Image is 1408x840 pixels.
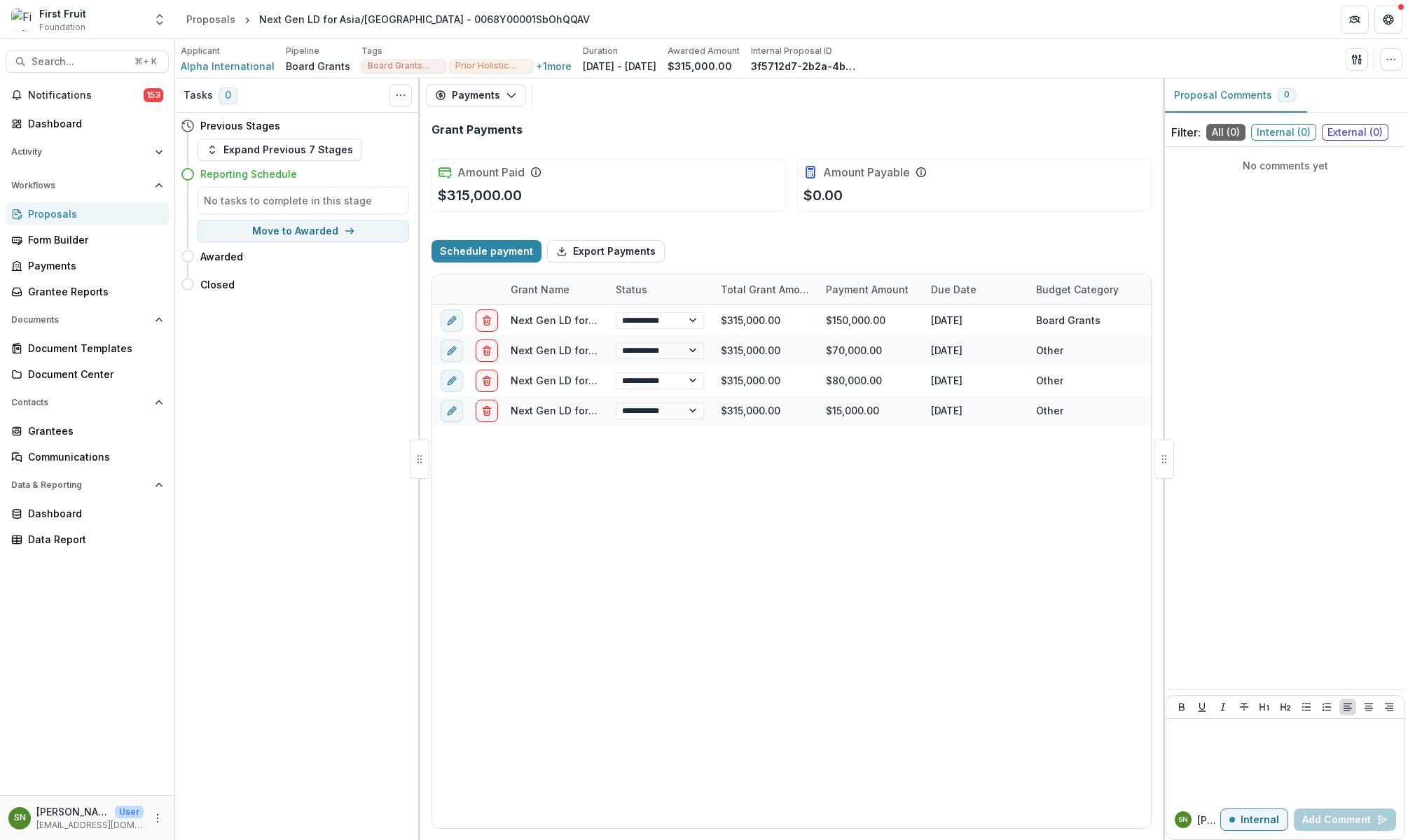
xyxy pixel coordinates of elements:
[6,228,169,251] a: Form Builder
[39,6,86,21] div: First Fruit
[923,305,1028,335] div: [DATE]
[1360,699,1377,715] button: Align Center
[28,206,158,221] div: Proposals
[1339,699,1356,715] button: Align Left
[607,274,712,304] div: Status
[1374,6,1402,34] button: Get Help
[11,147,149,157] span: Activity
[6,84,169,106] button: Notifications153
[607,282,656,297] div: Status
[1318,699,1335,715] button: Ordered List
[441,400,463,422] button: edit
[1241,814,1279,826] p: Internal
[6,280,169,303] a: Grantee Reports
[150,6,170,34] button: Open entity switcher
[668,59,732,73] p: $315,000.00
[286,45,319,57] p: Pipeline
[144,88,163,102] span: 153
[389,84,412,106] button: Toggle View Cancelled Tasks
[1036,373,1063,388] div: Other
[14,813,26,822] div: Sofia Njoroge
[432,240,541,262] button: Schedule payment
[1284,90,1290,99] span: 0
[259,12,590,27] div: Next Gen LD for Asia/[GEOGRAPHIC_DATA] - 0068Y00001SbOhQQAV
[438,185,522,206] p: $315,000.00
[6,174,169,197] button: Open Workflows
[11,315,149,325] span: Documents
[432,123,523,136] h2: Grant Payments
[36,819,144,832] p: [EMAIL_ADDRESS][DOMAIN_NAME]
[1194,699,1210,715] button: Underline
[181,45,220,57] p: Applicant
[115,806,144,818] p: User
[547,240,665,262] button: Export Payments
[817,305,923,335] div: $150,000.00
[6,391,169,414] button: Open Contacts
[923,395,1028,426] div: [DATE]
[1341,6,1369,34] button: Partners
[1277,699,1294,715] button: Heading 2
[1256,699,1273,715] button: Heading 1
[511,344,841,356] a: Next Gen LD for Asia/[GEOGRAPHIC_DATA] - 0068Y00001SbOhQQAV
[11,181,149,190] span: Workflows
[36,804,109,819] p: [PERSON_NAME]
[28,90,144,101] span: Notifications
[1036,403,1063,418] div: Other
[712,282,817,297] div: Total Grant Amount
[511,405,841,416] a: Next Gen LD for Asia/[GEOGRAPHIC_DATA] - 0068Y00001SbOhQQAV
[511,374,841,386] a: Next Gen LD for Asia/[GEOGRAPHIC_DATA] - 0068Y00001SbOhQQAV
[186,12,235,27] div: Proposals
[1028,282,1127,297] div: Budget Category
[1298,699,1315,715] button: Bullet List
[817,282,917,297] div: Payment Amount
[823,166,910,179] h2: Amount Payable
[1251,124,1316,141] span: Internal ( 0 )
[1220,808,1288,831] button: Internal
[457,166,525,179] h2: Amount Paid
[1215,699,1231,715] button: Italicize
[200,277,235,292] h4: Closed
[668,45,740,57] p: Awarded Amount
[426,84,526,106] button: Payments
[11,480,149,490] span: Data & Reporting
[476,309,498,332] button: delete
[441,309,463,332] button: edit
[476,370,498,392] button: delete
[32,56,126,68] span: Search...
[6,445,169,468] a: Communications
[1322,124,1388,141] span: External ( 0 )
[132,54,160,69] div: ⌘ + K
[536,60,572,72] button: +1more
[286,59,350,73] p: Board Grants
[198,139,362,161] button: Expand Previous 7 Stages
[11,398,149,407] span: Contacts
[923,274,1028,304] div: Due Date
[712,395,817,426] div: $315,000.00
[181,59,275,73] a: Alpha International
[28,258,158,273] div: Payments
[583,45,618,57] p: Duration
[1171,124,1201,141] p: Filter:
[1171,158,1400,173] p: No comments yet
[1036,343,1063,358] div: Other
[28,367,158,381] div: Document Center
[368,61,440,71] span: Board Grants 2025
[200,118,280,133] h4: Previous Stages
[817,274,923,304] div: Payment Amount
[441,370,463,392] button: edit
[476,339,498,362] button: delete
[28,232,158,247] div: Form Builder
[1236,699,1252,715] button: Strike
[6,337,169,360] a: Document Templates
[1163,78,1307,113] button: Proposal Comments
[1178,816,1188,823] div: Sofia Njoroge
[219,87,237,104] span: 0
[502,274,607,304] div: Grant Name
[817,395,923,426] div: $15,000.00
[712,274,817,304] div: Total Grant Amount
[1206,124,1245,141] span: All ( 0 )
[441,339,463,362] button: edit
[198,220,409,242] button: Move to Awarded
[511,314,841,326] a: Next Gen LD for Asia/[GEOGRAPHIC_DATA] - 0068Y00001SbOhQQAV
